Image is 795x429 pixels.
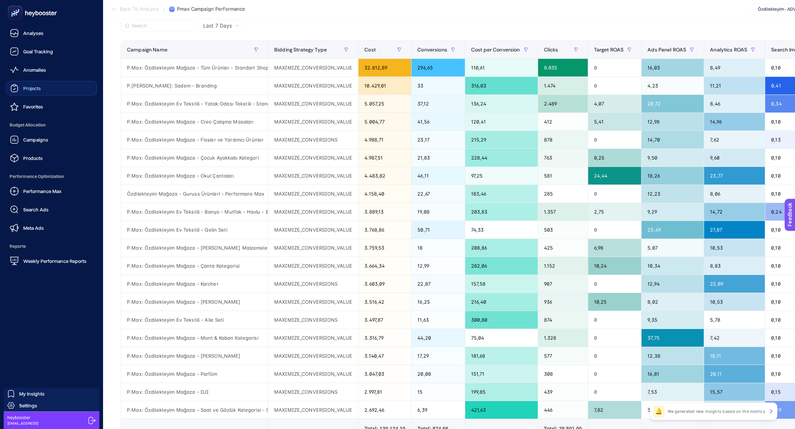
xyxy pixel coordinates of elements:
div: 151,71 [465,365,538,383]
div: 12,99 [411,257,465,275]
div: 0 [588,311,642,329]
div: 203,83 [465,203,538,221]
span: Feedback [4,2,28,8]
div: 3.759,53 [358,239,411,257]
div: MAXIMIZE_CONVERSION_VALUE [268,347,358,365]
span: Settings [19,403,37,408]
div: 37,75 [642,329,704,347]
div: 3.047,03 [358,365,411,383]
span: Conversions [417,47,447,53]
div: 3.140,47 [358,347,411,365]
div: 183,46 [465,185,538,203]
div: 24,44 [588,167,642,185]
div: 8,49 [704,59,765,76]
div: 7,42 [704,329,765,347]
div: 936 [538,293,588,311]
div: P.Max: Özdilekteyim Mağaza - Mont & Kaban Kategorisi [121,329,268,347]
div: MAXIMIZE_CONVERSION_VALUE [268,59,358,76]
div: 282,06 [465,257,538,275]
div: 20,08 [411,365,465,383]
div: P.Max: Özdilekteyim Mağaza - Parfüm [121,365,268,383]
div: 0 [588,221,642,239]
span: Back To Analysis [120,6,159,12]
div: 199,85 [465,383,538,401]
a: Anomalies [6,62,97,77]
div: 15,57 [704,383,765,401]
div: 8.035 [538,59,588,76]
div: 0 [588,365,642,383]
span: Analyses [23,30,43,36]
div: 216,40 [465,293,538,311]
div: 10,34 [642,257,704,275]
div: 16,81 [642,365,704,383]
div: 75,04 [465,329,538,347]
span: Projects [23,85,41,91]
div: 9,29 [642,203,704,221]
a: Search Ads [6,202,97,217]
span: Cost per Conversion [471,47,520,53]
div: P.Max: Özdilekteyim Mağaza - Fissler ve Yardımcı Ürünler [121,131,268,149]
div: 874 [538,311,588,329]
span: Products [23,155,43,161]
div: 4,07 [588,95,642,112]
div: MAXIMIZE_CONVERSION_VALUE [268,221,358,239]
div: 3.497,87 [358,311,411,329]
div: 🔔 [653,405,665,417]
div: 2,75 [588,203,642,221]
div: 19,08 [411,203,465,221]
div: P.Max: Özdilekteyim Ev Tekstili - Gelin Seti [121,221,268,239]
span: Cost [364,47,376,53]
div: P.Max: Özdilekteyim Mağaza - Creo Çalışma Masaları [121,113,268,131]
div: 425 [538,239,588,257]
div: 907 [538,275,588,293]
div: 208,86 [465,239,538,257]
div: 46,11 [411,167,465,185]
div: 8,06 [704,185,765,203]
div: 14,96 [704,113,765,131]
div: 9,35 [642,311,704,329]
div: MAXIMIZE_CONVERSION_VALUE [268,203,358,221]
div: 3.768,86 [358,221,411,239]
p: We generated new insights based on the metrics [668,408,765,414]
div: 763 [538,149,588,167]
span: Performance Max [23,188,61,194]
a: Products [6,151,97,165]
div: 2.997,81 [358,383,411,401]
div: 74,33 [465,221,538,239]
div: 16,03 [642,59,704,76]
div: 446 [538,401,588,419]
div: 3.516,42 [358,293,411,311]
div: 5,78 [704,311,765,329]
div: P.Max: Özdilekteyim Mağaza - DJI [121,383,268,401]
div: 16,25 [411,293,465,311]
div: P.Max: Özdilekteyim Mağaza - Okul Çantaları [121,167,268,185]
a: My Insights [4,388,99,400]
div: 215,29 [465,131,538,149]
div: 6,39 [411,401,465,419]
span: Meta Ads [23,225,44,231]
div: 181,68 [465,347,538,365]
div: MAXIMIZE_CONVERSIONS [268,311,358,329]
div: MAXIMIZE_CONVERSION_VALUE [268,167,358,185]
a: Performance Max [6,184,97,199]
span: Weekly Performance Reports [23,258,86,264]
div: 7,53 [642,383,704,401]
span: Campaigns [23,137,48,143]
div: 21,83 [411,149,465,167]
a: Projects [6,81,97,96]
div: MAXIMIZE_CONVERSION_VALUE [268,77,358,94]
span: Reports [6,239,97,254]
div: 412 [538,113,588,131]
div: 8,25 [588,149,642,167]
span: Analytics ROAS [710,47,747,53]
div: MAXIMIZE_CONVERSION_VALUE [268,149,358,167]
div: P.Max: Özdilekteyim Mağaza - Karcher [121,275,268,293]
div: 157,58 [465,275,538,293]
div: 15 [411,383,465,401]
span: Budget Allocation [6,118,97,132]
div: 22,87 [411,275,465,293]
div: 3.316,79 [358,329,411,347]
div: 8,83 [704,257,765,275]
div: P.Max: Özdilekteyim Ev Tekstili - Aile Seti [121,311,268,329]
div: 27,87 [704,221,765,239]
